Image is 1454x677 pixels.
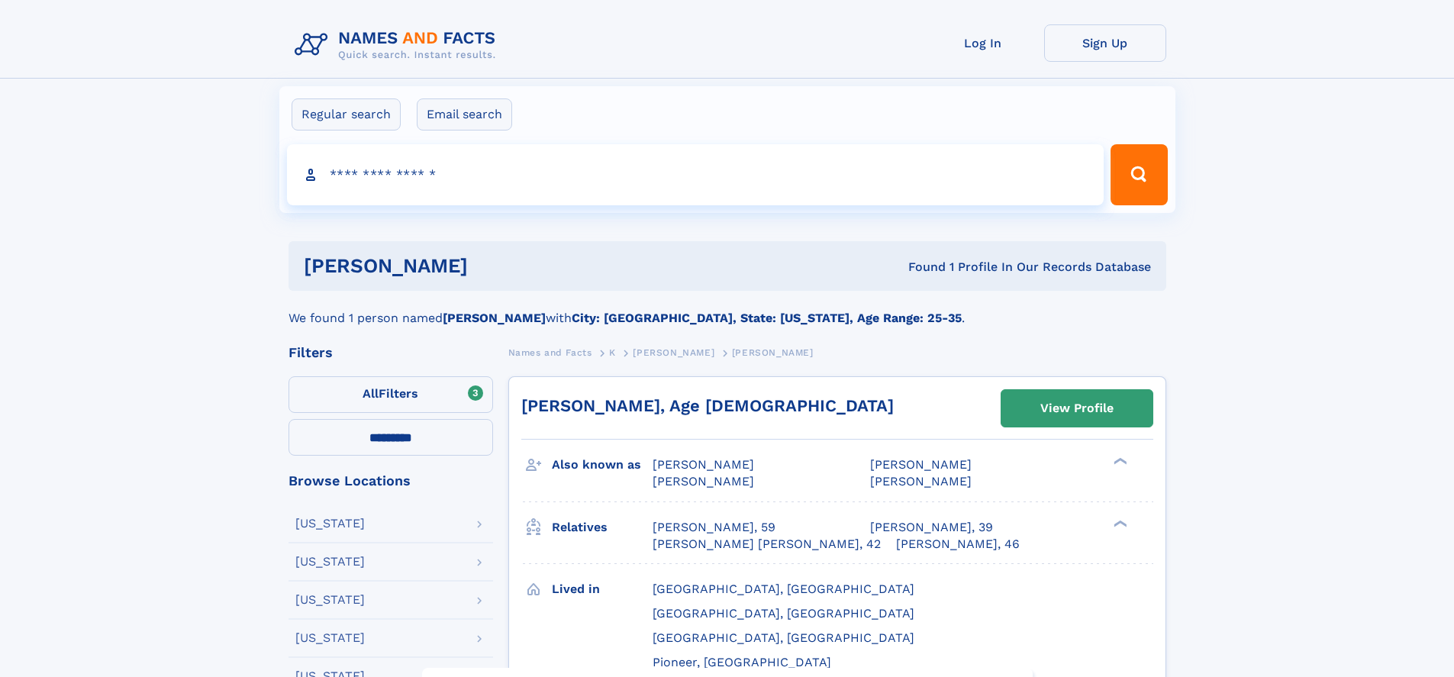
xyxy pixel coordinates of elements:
[609,343,616,362] a: K
[295,556,365,568] div: [US_STATE]
[572,311,962,325] b: City: [GEOGRAPHIC_DATA], State: [US_STATE], Age Range: 25-35
[1111,144,1167,205] button: Search Button
[633,347,714,358] span: [PERSON_NAME]
[653,457,754,472] span: [PERSON_NAME]
[508,343,592,362] a: Names and Facts
[653,536,881,553] a: [PERSON_NAME] [PERSON_NAME], 42
[417,98,512,131] label: Email search
[287,144,1104,205] input: search input
[289,376,493,413] label: Filters
[304,256,688,276] h1: [PERSON_NAME]
[870,519,993,536] a: [PERSON_NAME], 39
[1110,456,1128,466] div: ❯
[688,259,1151,276] div: Found 1 Profile In Our Records Database
[1040,391,1114,426] div: View Profile
[653,655,831,669] span: Pioneer, [GEOGRAPHIC_DATA]
[289,24,508,66] img: Logo Names and Facts
[653,630,914,645] span: [GEOGRAPHIC_DATA], [GEOGRAPHIC_DATA]
[896,536,1020,553] a: [PERSON_NAME], 46
[295,594,365,606] div: [US_STATE]
[870,474,972,488] span: [PERSON_NAME]
[552,452,653,478] h3: Also known as
[732,347,814,358] span: [PERSON_NAME]
[1001,390,1153,427] a: View Profile
[653,606,914,621] span: [GEOGRAPHIC_DATA], [GEOGRAPHIC_DATA]
[289,291,1166,327] div: We found 1 person named with .
[653,474,754,488] span: [PERSON_NAME]
[289,346,493,359] div: Filters
[609,347,616,358] span: K
[1044,24,1166,62] a: Sign Up
[292,98,401,131] label: Regular search
[552,576,653,602] h3: Lived in
[653,519,775,536] a: [PERSON_NAME], 59
[1110,518,1128,528] div: ❯
[295,517,365,530] div: [US_STATE]
[295,632,365,644] div: [US_STATE]
[633,343,714,362] a: [PERSON_NAME]
[552,514,653,540] h3: Relatives
[653,582,914,596] span: [GEOGRAPHIC_DATA], [GEOGRAPHIC_DATA]
[922,24,1044,62] a: Log In
[521,396,894,415] a: [PERSON_NAME], Age [DEMOGRAPHIC_DATA]
[289,474,493,488] div: Browse Locations
[363,386,379,401] span: All
[443,311,546,325] b: [PERSON_NAME]
[870,457,972,472] span: [PERSON_NAME]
